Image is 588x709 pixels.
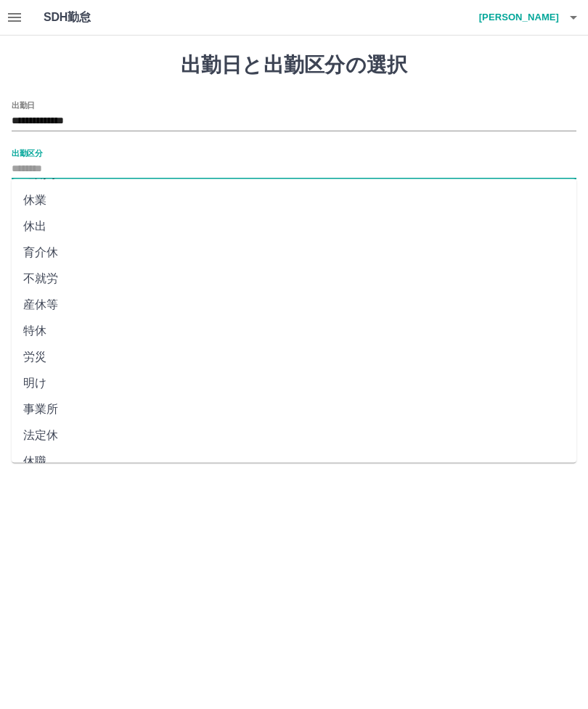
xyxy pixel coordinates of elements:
label: 出勤日 [12,99,35,110]
li: 休職 [12,449,576,475]
li: 不就労 [12,266,576,292]
h1: 出勤日と出勤区分の選択 [12,53,576,78]
li: 明け [12,371,576,397]
li: 特休 [12,319,576,345]
li: 労災 [12,345,576,371]
li: 事業所 [12,397,576,423]
label: 出勤区分 [12,147,42,158]
li: 休業 [12,188,576,214]
li: 法定休 [12,423,576,449]
li: 休出 [12,214,576,240]
li: 産休等 [12,292,576,319]
li: 育介休 [12,240,576,266]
